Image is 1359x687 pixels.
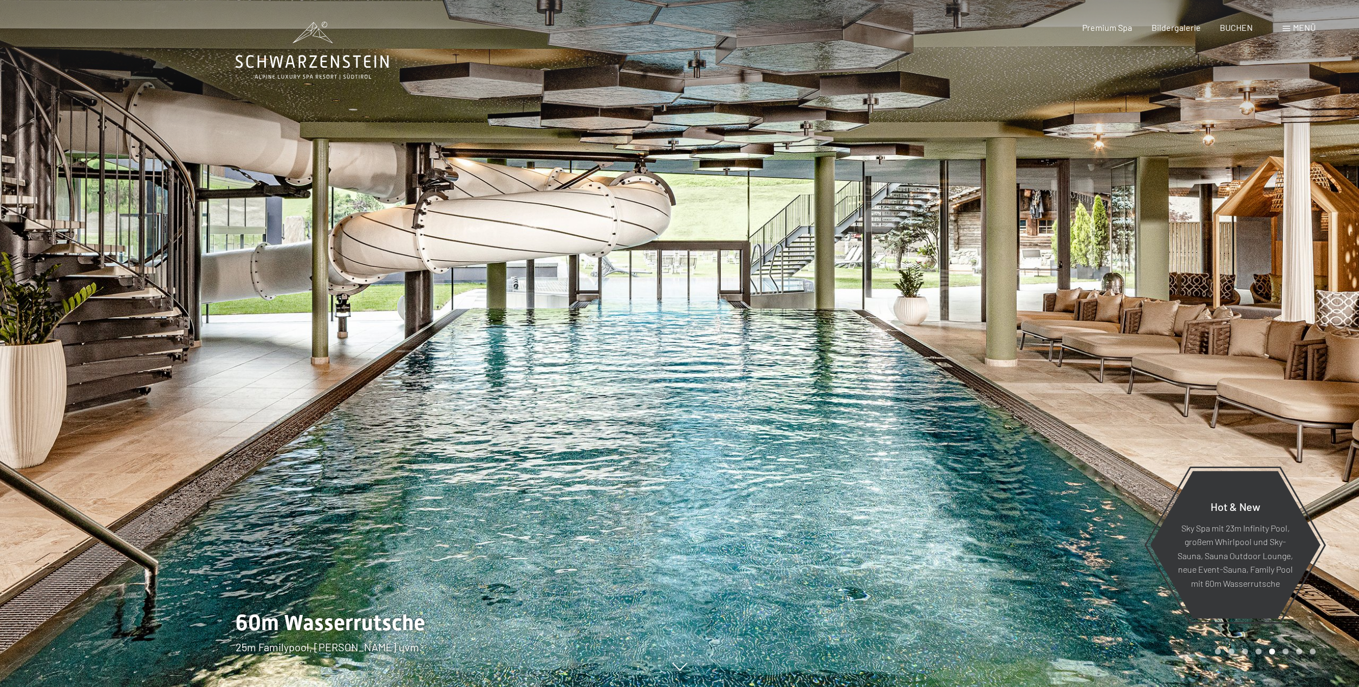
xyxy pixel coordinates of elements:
[1082,22,1132,33] a: Premium Spa
[1310,649,1316,654] div: Carousel Page 8
[1269,649,1275,654] div: Carousel Page 5 (Current Slide)
[1152,22,1201,33] a: Bildergalerie
[1211,500,1260,513] span: Hot & New
[1283,649,1289,654] div: Carousel Page 6
[1296,649,1302,654] div: Carousel Page 7
[1242,649,1248,654] div: Carousel Page 3
[1220,22,1253,33] a: BUCHEN
[1215,649,1221,654] div: Carousel Page 1
[1293,22,1316,33] span: Menü
[1149,470,1321,619] a: Hot & New Sky Spa mit 23m Infinity Pool, großem Whirlpool und Sky-Sauna, Sauna Outdoor Lounge, ne...
[1256,649,1262,654] div: Carousel Page 4
[1211,649,1316,654] div: Carousel Pagination
[1176,521,1294,590] p: Sky Spa mit 23m Infinity Pool, großem Whirlpool und Sky-Sauna, Sauna Outdoor Lounge, neue Event-S...
[1228,649,1234,654] div: Carousel Page 2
